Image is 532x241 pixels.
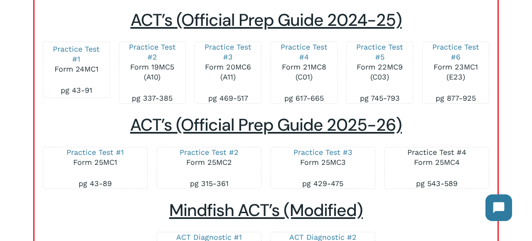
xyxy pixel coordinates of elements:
p: pg 43-89 [52,179,139,189]
span: Mindfish ACT’s (Modified) [169,199,363,221]
p: pg 543-589 [393,179,480,189]
p: Form 25MC1 [52,147,139,179]
p: Form 20MC6 (A11) [203,42,253,93]
p: pg 315-361 [165,179,253,189]
a: Practice Test #4 [281,42,328,61]
p: Form 25MC4 [393,147,480,179]
p: Form 24MC1 [52,44,101,85]
p: pg 617-665 [279,93,329,103]
a: Practice Test #4 [407,148,466,157]
span: ACT’s (Official Prep Guide 2025-26) [130,114,402,136]
p: pg 469-517 [203,93,253,103]
a: Practice Test #5 [356,42,403,61]
span: ACT’s (Official Prep Guide 2024-25) [131,9,402,31]
p: pg 877-925 [431,93,480,103]
a: Practice Test #3 [204,42,251,61]
p: pg 337-385 [128,93,177,103]
p: pg 429-475 [279,179,367,189]
p: Form 23MC1 (E23) [431,42,480,93]
p: Form 25MC3 [279,147,367,179]
iframe: Chatbot [477,186,520,229]
p: pg 43-91 [52,85,101,95]
p: Form 25MC2 [165,147,253,179]
a: Practice Test #2 [180,148,239,157]
a: Practice Test #2 [129,42,176,61]
a: Practice Test #1 [53,45,100,63]
a: Practice Test #6 [432,42,479,61]
p: Form 22MC9 (C03) [355,42,404,93]
p: Form 19MC5 (A10) [128,42,177,93]
p: pg 745-793 [355,93,404,103]
p: Form 21MC8 (C01) [279,42,329,93]
a: Practice Test #1 [66,148,124,157]
a: Practice Test #3 [293,148,352,157]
